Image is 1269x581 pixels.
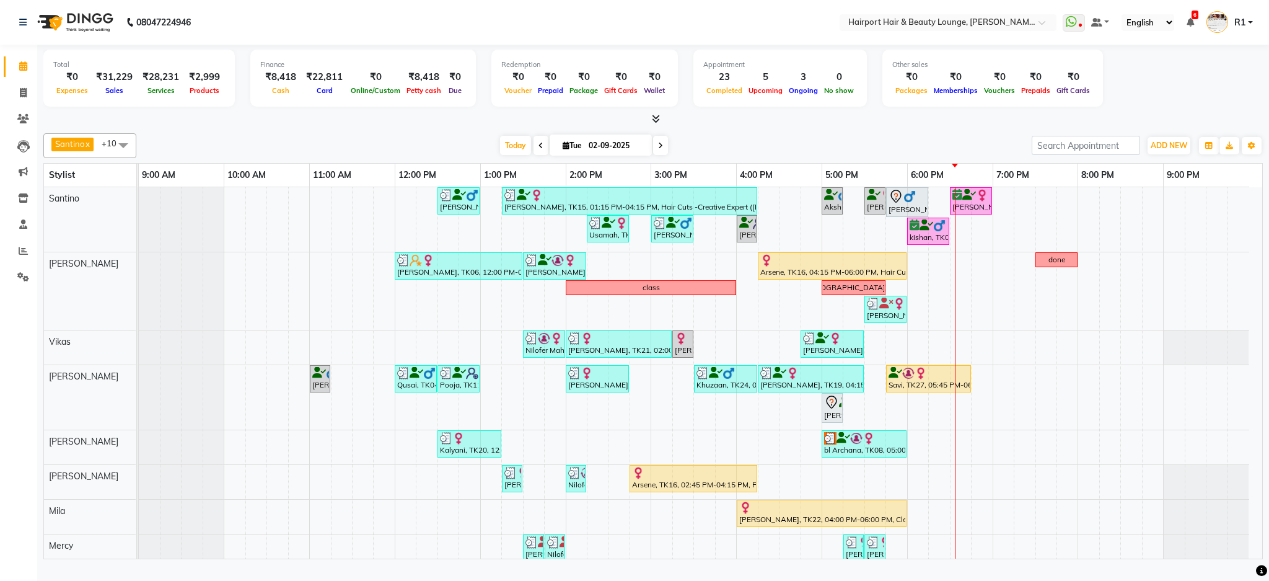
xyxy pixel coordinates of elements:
[823,189,841,213] div: Akshay, TK14, 05:00 PM-05:15 PM, Hair Cuts -Creative Expert ([DEMOGRAPHIC_DATA])
[1234,16,1245,29] span: R1
[535,70,566,84] div: ₹0
[1192,11,1198,19] span: 6
[737,166,776,184] a: 4:00 PM
[567,467,585,490] div: Nilofer Mahableshwarwala, TK02, 02:00 PM-02:15 PM, Threading UpperLip (₹80)
[567,367,628,391] div: [PERSON_NAME], TK05, 02:00 PM-02:45 PM, Hair Cuts -Sr.Stylist([DEMOGRAPHIC_DATA])
[993,166,1032,184] a: 7:00 PM
[1018,86,1053,95] span: Prepaids
[481,166,520,184] a: 1:00 PM
[745,86,786,95] span: Upcoming
[524,332,564,356] div: Nilofer Mahableshwarwala, TK02, 01:30 PM-02:00 PM, Wash & Blast Dry (₹550)
[745,70,786,84] div: 5
[444,70,466,84] div: ₹0
[566,70,601,84] div: ₹0
[310,166,354,184] a: 11:00 AM
[269,86,292,95] span: Cash
[601,86,641,95] span: Gift Cards
[643,282,660,293] div: class
[703,60,857,70] div: Appointment
[32,5,116,40] img: logo
[49,258,118,269] span: [PERSON_NAME]
[866,536,884,560] div: [PERSON_NAME], TK19, 05:30 PM-05:45 PM, Threading Eyebrows (₹80),Threading UpperLip (₹80)
[703,70,745,84] div: 23
[91,70,138,84] div: ₹31,229
[560,141,585,150] span: Tue
[588,217,628,241] div: Usamah, TK12, 02:15 PM-02:45 PM, Hair Cuts -Creative Expert ([DEMOGRAPHIC_DATA])
[802,332,863,356] div: [PERSON_NAME], TK28, 04:45 PM-05:30 PM, Hair Cuts -Sr.Stylist([DEMOGRAPHIC_DATA]),[PERSON_NAME]- ...
[395,166,439,184] a: 12:00 PM
[1206,11,1228,33] img: R1
[823,432,905,456] div: bl Archana, TK08, 05:00 PM-06:00 PM, Blow Drys- Blow Dry Mid-Back
[301,70,348,84] div: ₹22,811
[738,502,905,525] div: [PERSON_NAME], TK22, 04:00 PM-06:00 PM, Clean Up- O3+ (F/M),Wax - Underarms ([DEMOGRAPHIC_DATA]) ...
[931,70,981,84] div: ₹0
[845,536,863,560] div: [PERSON_NAME], TK30, 05:15 PM-05:30 PM, Threading Eyebrows (₹80)
[49,371,118,382] span: [PERSON_NAME]
[1018,70,1053,84] div: ₹0
[49,336,71,347] span: Vikas
[439,189,478,213] div: [PERSON_NAME], TK13, 12:30 PM-01:00 PM, Hair Cuts -Creative Expert ([DEMOGRAPHIC_DATA])
[524,536,543,560] div: [PERSON_NAME], TK02, 01:30 PM-01:45 PM, Threading Eyebrows
[503,189,756,213] div: [PERSON_NAME], TK15, 01:15 PM-04:15 PM, Hair Cuts -Creative Expert ([DEMOGRAPHIC_DATA]),Global Co...
[652,217,692,241] div: [PERSON_NAME], TK09, 03:00 PM-03:30 PM, Hair Cuts -Creative Expert ([DEMOGRAPHIC_DATA])
[396,254,521,278] div: [PERSON_NAME], TK06, 12:00 PM-01:30 PM, Blow Drys- Blow Dry Mid-Back,Touchups- Upto 2 Inch ([DEMO...
[524,254,585,278] div: [PERSON_NAME], TK02, 01:30 PM-02:15 PM, Blow Drys- Blow Dry Mid-Back
[136,5,191,40] b: 08047224946
[567,332,670,356] div: [PERSON_NAME], TK21, 02:00 PM-03:15 PM, Fiber Clinix- short ([DEMOGRAPHIC_DATA])
[501,60,668,70] div: Redemption
[641,70,668,84] div: ₹0
[892,70,931,84] div: ₹0
[503,467,521,490] div: [PERSON_NAME], TK20, 01:15 PM-01:30 PM, Peel Of Wax -[GEOGRAPHIC_DATA] (₹200)
[184,70,225,84] div: ₹2,999
[439,367,478,391] div: Pooja, TK11, 12:30 PM-01:00 PM, Hair Cuts -Sr.Stylist([DEMOGRAPHIC_DATA])
[403,86,444,95] span: Petty cash
[396,367,436,391] div: Qusai, TK04, 12:00 PM-12:30 PM, Hair Cuts -Sr.Stylist([DEMOGRAPHIC_DATA])
[53,70,91,84] div: ₹0
[931,86,981,95] span: Memberships
[535,86,566,95] span: Prepaid
[49,540,73,551] span: Mercy
[403,70,444,84] div: ₹8,418
[887,189,927,215] div: [PERSON_NAME], TK26, 05:45 PM-06:15 PM, Hair Cuts -Creative Expert ([DEMOGRAPHIC_DATA])
[260,70,301,84] div: ₹8,418
[439,432,500,456] div: Kalyani, TK20, 12:30 PM-01:15 PM, Hair Spa- SKP Scalp (Mid back) (₹1600)
[951,189,991,213] div: [PERSON_NAME], TK01, 06:30 PM-07:00 PM, Hair Cuts -Creative Expert ([DEMOGRAPHIC_DATA])
[674,332,692,356] div: [PERSON_NAME], TK25, 03:15 PM-03:30 PM, Hair Cuts -Sr.Stylist([DEMOGRAPHIC_DATA])
[1187,17,1194,28] a: 6
[1164,166,1203,184] a: 9:00 PM
[823,395,841,421] div: [PERSON_NAME], TK29, 05:00 PM-05:15 PM, Hair Cuts -Sr.Stylist([DEMOGRAPHIC_DATA]),[PERSON_NAME]- ...
[1053,70,1093,84] div: ₹0
[981,70,1018,84] div: ₹0
[566,166,605,184] a: 2:00 PM
[187,86,222,95] span: Products
[887,367,970,391] div: Savi, TK27, 05:45 PM-06:45 PM, Blow Drys- Blow Dry Mid-Back
[786,70,821,84] div: 3
[821,70,857,84] div: 0
[53,60,225,70] div: Total
[892,60,1093,70] div: Other sales
[49,169,75,180] span: Stylist
[703,86,745,95] span: Completed
[311,367,329,391] div: [PERSON_NAME], TK17, 11:00 AM-11:15 AM, Hair Cuts -Sr.Stylist([DEMOGRAPHIC_DATA]),[PERSON_NAME]- ...
[631,467,756,490] div: Arsene, TK16, 02:45 PM-04:15 PM, Facials- O3+ Whitening (F)
[501,86,535,95] span: Voucher
[546,536,564,560] div: Nilofer Mahableshwarwala, TK02, 01:45 PM-02:00 PM, Threading UpperLip
[139,166,178,184] a: 9:00 AM
[446,86,465,95] span: Due
[892,86,931,95] span: Packages
[821,86,857,95] span: No show
[102,138,126,148] span: +10
[1048,254,1065,265] div: done
[55,139,84,149] span: Santino
[787,282,920,293] div: Req [DEMOGRAPHIC_DATA] hairstylist
[314,86,336,95] span: Card
[348,70,403,84] div: ₹0
[49,193,79,204] span: Santino
[1151,141,1187,150] span: ADD NEW
[102,86,126,95] span: Sales
[1148,137,1190,154] button: ADD NEW
[260,60,466,70] div: Finance
[84,139,90,149] a: x
[866,189,884,213] div: [PERSON_NAME], TK10, 05:30 PM-05:45 PM, Hair Cuts -Creative Expert ([DEMOGRAPHIC_DATA])
[348,86,403,95] span: Online/Custom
